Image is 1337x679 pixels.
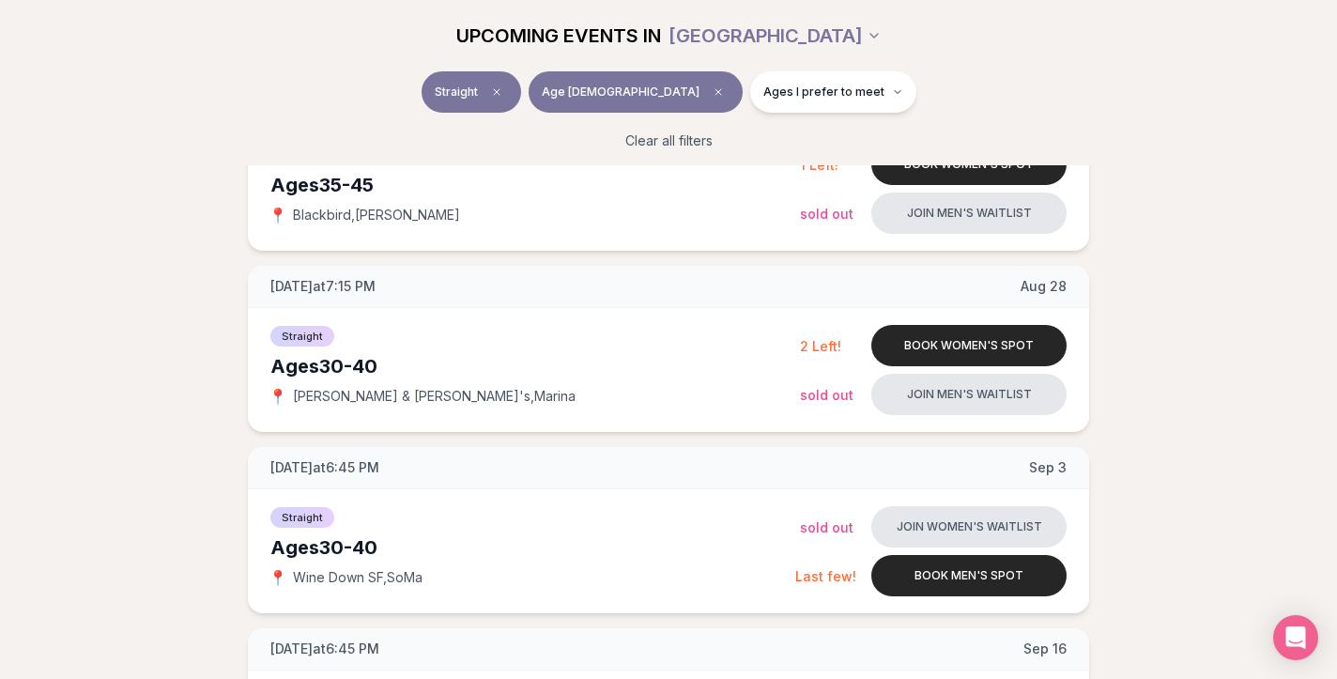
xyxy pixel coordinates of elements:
[614,120,724,162] button: Clear all filters
[293,387,576,406] span: [PERSON_NAME] & [PERSON_NAME]'s , Marina
[707,81,730,103] span: Clear age
[871,506,1067,548] button: Join women's waitlist
[1273,615,1318,660] div: Open Intercom Messenger
[871,374,1067,415] button: Join men's waitlist
[270,570,285,585] span: 📍
[270,277,376,296] span: [DATE] at 7:15 PM
[763,85,884,100] span: Ages I prefer to meet
[871,325,1067,366] button: Book women's spot
[871,193,1067,234] button: Join men's waitlist
[270,208,285,223] span: 📍
[270,507,334,528] span: Straight
[485,81,508,103] span: Clear event type filter
[270,640,379,658] span: [DATE] at 6:45 PM
[456,23,661,49] span: UPCOMING EVENTS IN
[270,458,379,477] span: [DATE] at 6:45 PM
[800,519,853,535] span: Sold Out
[422,71,521,113] button: StraightClear event type filter
[1023,640,1067,658] span: Sep 16
[293,568,423,587] span: Wine Down SF , SoMa
[270,326,334,347] span: Straight
[800,338,841,354] span: 2 Left!
[800,387,853,403] span: Sold Out
[668,15,882,56] button: [GEOGRAPHIC_DATA]
[871,555,1067,596] button: Book men's spot
[529,71,743,113] button: Age [DEMOGRAPHIC_DATA]Clear age
[800,206,853,222] span: Sold Out
[1029,458,1067,477] span: Sep 3
[270,389,285,404] span: 📍
[1021,277,1067,296] span: Aug 28
[270,353,800,379] div: Ages 30-40
[293,206,460,224] span: Blackbird , [PERSON_NAME]
[542,85,699,100] span: Age [DEMOGRAPHIC_DATA]
[435,85,478,100] span: Straight
[795,568,856,584] span: Last few!
[270,172,800,198] div: Ages 35-45
[270,534,795,561] div: Ages 30-40
[750,71,916,113] button: Ages I prefer to meet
